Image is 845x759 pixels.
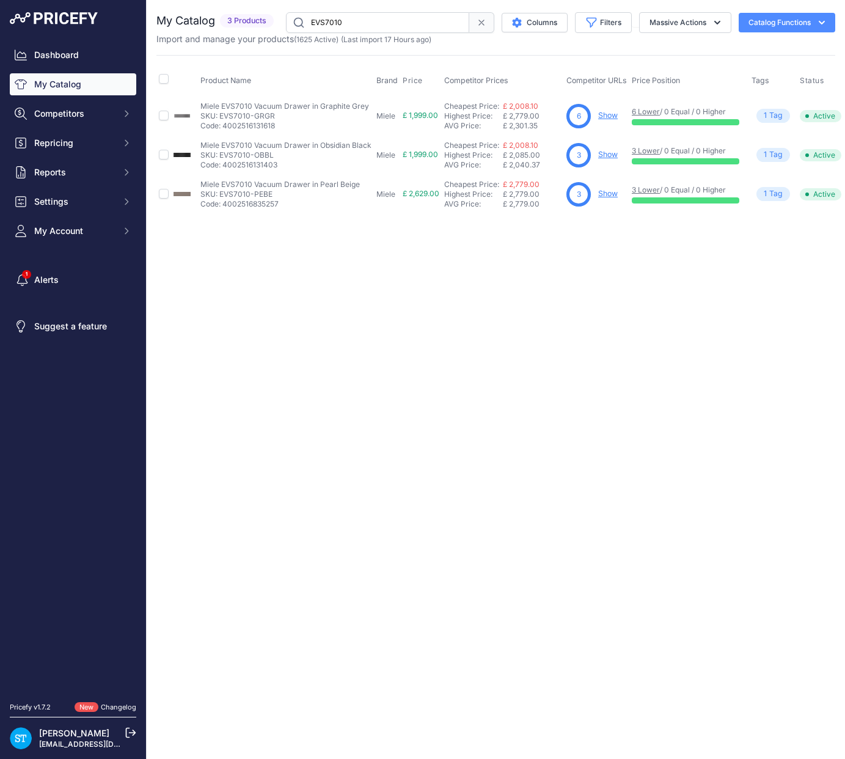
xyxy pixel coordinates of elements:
[10,702,51,713] div: Pricefy v1.7.2
[752,76,769,85] span: Tags
[444,199,503,209] div: AVG Price:
[34,108,114,120] span: Competitors
[639,12,731,33] button: Massive Actions
[503,160,562,170] div: £ 2,040.37
[10,269,136,291] a: Alerts
[632,107,660,116] a: 6 Lower
[598,189,618,198] a: Show
[34,166,114,178] span: Reports
[800,110,841,122] span: Active
[156,33,431,45] p: Import and manage your products
[286,12,469,33] input: Search
[10,315,136,337] a: Suggest a feature
[444,180,499,189] a: Cheapest Price:
[598,150,618,159] a: Show
[632,146,739,156] p: / 0 Equal / 0 Higher
[10,44,136,66] a: Dashboard
[756,187,790,201] span: Tag
[503,111,540,120] span: £ 2,779.00
[200,189,360,199] p: SKU: EVS7010-PEBE
[376,76,398,85] span: Brand
[10,220,136,242] button: My Account
[156,12,215,29] h2: My Catalog
[220,14,274,28] span: 3 Products
[376,111,398,121] p: Miele
[444,189,503,199] div: Highest Price:
[444,160,503,170] div: AVG Price:
[376,150,398,160] p: Miele
[403,150,438,159] span: £ 1,999.00
[10,191,136,213] button: Settings
[764,110,767,122] span: 1
[800,76,827,86] button: Status
[101,703,136,711] a: Changelog
[566,76,627,85] span: Competitor URLs
[503,180,540,189] a: £ 2,779.00
[10,103,136,125] button: Competitors
[10,161,136,183] button: Reports
[764,188,767,200] span: 1
[764,149,767,161] span: 1
[577,111,581,122] span: 6
[403,76,423,86] span: Price
[75,702,98,713] span: New
[444,121,503,131] div: AVG Price:
[444,101,499,111] a: Cheapest Price:
[10,12,98,24] img: Pricefy Logo
[294,35,338,44] span: ( )
[403,189,439,198] span: £ 2,629.00
[575,12,632,33] button: Filters
[503,199,562,209] div: £ 2,779.00
[444,76,508,85] span: Competitor Prices
[200,111,369,121] p: SKU: EVS7010-GRGR
[10,73,136,95] a: My Catalog
[503,101,538,111] a: £ 2,008.10
[341,35,431,44] span: (Last import 17 Hours ago)
[800,149,841,161] span: Active
[800,188,841,200] span: Active
[200,180,360,189] p: Miele EVS7010 Vacuum Drawer in Pearl Beige
[739,13,835,32] button: Catalog Functions
[444,150,503,160] div: Highest Price:
[39,728,109,738] a: [PERSON_NAME]
[598,111,618,120] a: Show
[756,109,790,123] span: Tag
[632,146,660,155] a: 3 Lower
[503,189,540,199] span: £ 2,779.00
[577,150,581,161] span: 3
[376,189,398,199] p: Miele
[632,185,660,194] a: 3 Lower
[632,107,739,117] p: / 0 Equal / 0 Higher
[10,44,136,687] nav: Sidebar
[577,189,581,200] span: 3
[444,111,503,121] div: Highest Price:
[200,199,360,209] p: Code: 4002516835257
[200,121,369,131] p: Code: 4002516131618
[200,76,251,85] span: Product Name
[200,141,371,150] p: Miele EVS7010 Vacuum Drawer in Obsidian Black
[502,13,568,32] button: Columns
[800,76,824,86] span: Status
[444,141,499,150] a: Cheapest Price:
[34,137,114,149] span: Repricing
[632,185,739,195] p: / 0 Equal / 0 Higher
[503,141,538,150] a: £ 2,008.10
[503,150,540,159] span: £ 2,085.00
[756,148,790,162] span: Tag
[403,76,425,86] button: Price
[34,196,114,208] span: Settings
[10,132,136,154] button: Repricing
[200,160,371,170] p: Code: 4002516131403
[39,739,167,749] a: [EMAIL_ADDRESS][DOMAIN_NAME]
[200,150,371,160] p: SKU: EVS7010-OBBL
[200,101,369,111] p: Miele EVS7010 Vacuum Drawer in Graphite Grey
[632,76,680,85] span: Price Position
[34,225,114,237] span: My Account
[296,35,336,44] a: 1625 Active
[403,111,438,120] span: £ 1,999.00
[503,121,562,131] div: £ 2,301.35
